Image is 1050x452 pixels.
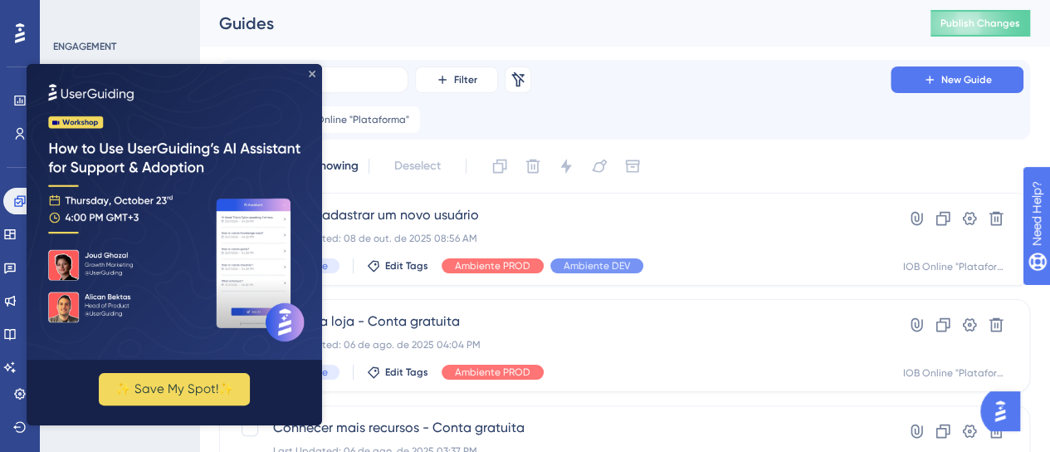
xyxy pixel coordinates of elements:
[941,73,992,86] span: New Guide
[39,4,104,24] span: Need Help?
[385,366,428,379] span: Edit Tags
[455,259,530,273] span: Ambiente PROD
[564,259,630,273] span: Ambiente DEV
[260,74,394,86] input: Search
[219,12,889,35] div: Guides
[980,386,1030,436] iframe: UserGuiding AI Assistant Launcher
[273,232,843,245] div: Last Updated: 08 de out. de 2025 08:56 AM
[367,259,428,273] button: Edit Tags
[455,366,530,379] span: Ambiente PROD
[891,66,1023,93] button: New Guide
[53,40,116,53] div: ENGAGEMENT
[415,66,498,93] button: Filter
[394,156,441,176] span: Deselect
[385,259,428,273] span: Edit Tags
[903,260,1009,273] div: IOB Online "Plataforma"
[367,366,428,379] button: Edit Tags
[940,17,1020,30] span: Publish Changes
[903,366,1009,380] div: IOB Online "Plataforma"
[273,338,843,351] div: Last Updated: 06 de ago. de 2025 04:04 PM
[72,309,223,341] button: ✨ Save My Spot!✨
[282,7,289,13] div: Close Preview
[273,418,843,438] span: Conhecer mais recursos - Conta gratuita
[273,312,843,332] span: Acesso a loja - Conta gratuita
[454,73,477,86] span: Filter
[930,10,1030,37] button: Publish Changes
[297,113,409,126] span: IOB Online "Plataforma"
[379,151,456,181] button: Deselect
[273,205,843,225] span: Como cadastrar um novo usuário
